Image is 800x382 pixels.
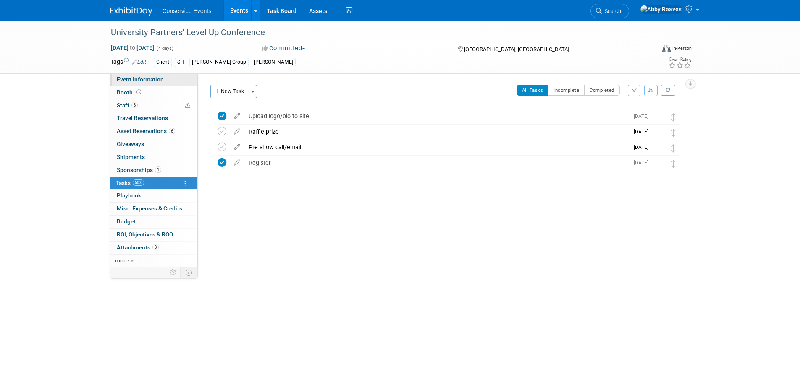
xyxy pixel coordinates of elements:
div: University Partners' Level Up Conference [108,25,643,40]
span: Shipments [117,153,145,160]
span: 1 [155,166,161,173]
button: Committed [259,44,309,53]
a: Attachments3 [110,242,197,254]
span: Potential Scheduling Conflict -- at least one attendee is tagged in another overlapping event. [185,102,191,109]
a: Misc. Expenses & Credits [110,203,197,215]
a: Event Information [110,73,197,86]
a: Playbook [110,190,197,202]
td: Personalize Event Tab Strip [166,267,181,278]
span: (4 days) [156,46,173,51]
button: Incomplete [548,85,585,96]
a: more [110,255,197,267]
span: Attachments [117,244,159,251]
a: Travel Reservations [110,112,197,125]
span: Giveaways [117,140,144,147]
span: [DATE] [634,144,653,150]
div: Pre show call/email [244,140,629,154]
div: [PERSON_NAME] [252,58,296,67]
span: Staff [117,102,138,109]
span: to [129,44,136,51]
a: Booth [110,86,197,99]
span: Sponsorships [117,166,161,173]
span: [GEOGRAPHIC_DATA], [GEOGRAPHIC_DATA] [464,46,569,52]
div: Upload logo/bio to site [244,109,629,123]
span: 3 [152,244,159,250]
span: Search [602,8,621,14]
span: [DATE] [634,160,653,166]
span: 50% [133,179,144,186]
span: Playbook [117,192,141,199]
a: edit [230,143,244,151]
a: Tasks50% [110,177,197,190]
img: ExhibitDay [110,7,152,16]
a: Budget [110,216,197,228]
a: edit [230,159,244,166]
button: Completed [584,85,620,96]
i: Move task [671,113,676,121]
a: Refresh [661,85,675,96]
i: Move task [671,129,676,137]
span: Asset Reservations [117,127,175,134]
a: ROI, Objectives & ROO [110,229,197,241]
img: Abby Reaves [640,5,682,14]
div: Raffle prize [244,125,629,139]
span: [DATE] [DATE] [110,44,155,52]
a: Shipments [110,151,197,164]
span: ROI, Objectives & ROO [117,231,173,238]
span: Booth [117,89,143,96]
a: Sponsorships1 [110,164,197,177]
a: Edit [132,59,146,65]
span: Event Information [117,76,164,83]
a: Asset Reservations6 [110,125,197,138]
img: Abby Reaves [653,127,664,138]
span: Conservice Events [163,8,212,14]
div: SH [175,58,186,67]
span: more [115,257,129,264]
span: Budget [117,218,136,225]
td: Tags [110,57,146,67]
a: edit [230,128,244,135]
i: Move task [671,160,676,168]
span: Tasks [116,179,144,186]
span: 6 [169,128,175,134]
span: Travel Reservations [117,114,168,121]
div: Client [154,58,172,67]
a: Search [590,4,629,18]
span: 3 [131,102,138,108]
img: Abby Reaves [653,112,664,122]
div: [PERSON_NAME] Group [189,58,249,67]
img: Abby Reaves [653,158,664,169]
span: Misc. Expenses & Credits [117,205,182,212]
a: Giveaways [110,138,197,151]
a: edit [230,112,244,120]
i: Move task [671,144,676,152]
span: [DATE] [634,129,653,135]
button: New Task [210,85,249,98]
td: Toggle Event Tabs [180,267,197,278]
div: In-Person [672,45,692,52]
a: Staff3 [110,99,197,112]
div: Event Format [606,44,692,56]
img: Format-Inperson.png [662,45,671,52]
span: Booth not reserved yet [135,89,143,95]
img: Abby Reaves [653,143,664,153]
div: Register [244,156,629,170]
button: All Tasks [517,85,549,96]
span: [DATE] [634,113,653,119]
div: Event Rating [669,57,691,62]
